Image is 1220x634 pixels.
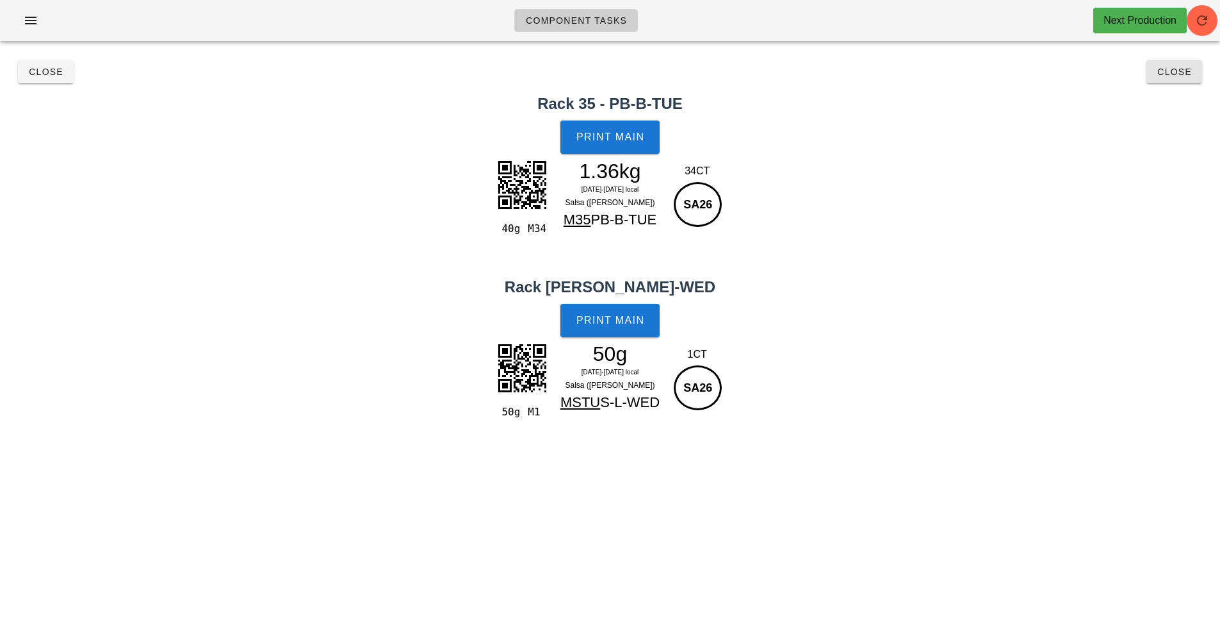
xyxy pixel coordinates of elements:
h2: Rack 35 - PB-B-TUE [8,92,1212,115]
span: Close [1157,67,1192,77]
div: 34CT [671,163,724,179]
span: S-L-WED [600,394,660,410]
button: Close [18,60,74,83]
span: Component Tasks [525,15,627,26]
div: 1.36kg [555,162,666,181]
span: Print Main [576,131,645,143]
img: y5c4PmM4r9IAAAAASUVORK5CYII= [490,153,554,217]
div: M1 [523,404,549,421]
button: Close [1146,60,1202,83]
span: Print Main [576,315,645,326]
div: Next Production [1103,13,1176,28]
img: TYqwZbdT8hlUCAITbqGTM+lwhRA7Q9R8CEcKxGLE3ICMz8ISaEYzViaUJGYOYPMSEcqxFLEzICM3+ICeFYjViakBGY+UNMCMd... [490,336,554,400]
div: 40g [496,221,523,237]
h2: Rack [PERSON_NAME]-WED [8,276,1212,299]
div: M34 [523,221,549,237]
span: Close [28,67,63,77]
button: Print Main [560,121,659,154]
span: M35 [564,212,591,228]
span: [DATE]-[DATE] local [582,186,639,193]
div: SA26 [674,365,722,410]
button: Print Main [560,304,659,337]
div: 50g [555,344,666,363]
div: Salsa ([PERSON_NAME]) [555,379,666,392]
div: 1CT [671,347,724,362]
span: MSTU [560,394,600,410]
div: Salsa ([PERSON_NAME]) [555,196,666,209]
div: SA26 [674,182,722,227]
a: Component Tasks [514,9,638,32]
span: PB-B-TUE [591,212,657,228]
div: 50g [496,404,523,421]
span: [DATE]-[DATE] local [582,369,639,376]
